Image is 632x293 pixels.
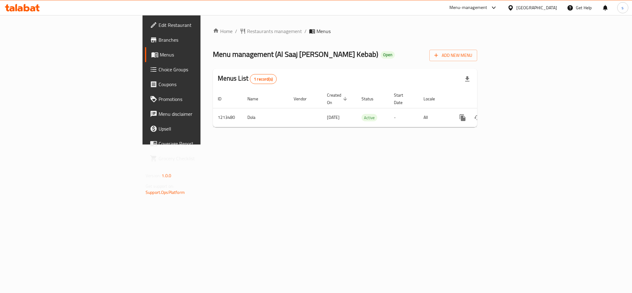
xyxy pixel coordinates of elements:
a: Upsell [145,121,248,136]
div: [GEOGRAPHIC_DATA] [516,4,557,11]
td: All [419,108,450,127]
span: Open [381,52,395,57]
span: s [622,4,624,11]
table: enhanced table [213,90,519,127]
li: / [304,27,307,35]
span: 1 record(s) [250,76,276,82]
nav: breadcrumb [213,27,477,35]
span: Menus [316,27,331,35]
button: more [455,110,470,125]
span: Upsell [159,125,243,132]
a: Edit Restaurant [145,18,248,32]
button: Change Status [470,110,485,125]
div: Open [381,51,395,59]
span: Locale [423,95,443,103]
span: Start Date [394,91,411,106]
div: Menu-management [449,4,487,11]
span: Edit Restaurant [159,21,243,29]
a: Coupons [145,77,248,92]
a: Promotions [145,92,248,107]
span: Grocery Checklist [159,155,243,162]
a: Support.OpsPlatform [146,188,185,196]
span: [DATE] [327,113,340,121]
span: Get support on: [146,182,174,190]
button: Add New Menu [429,50,477,61]
span: Coverage Report [159,140,243,147]
span: Add New Menu [434,52,472,59]
span: Promotions [159,95,243,103]
span: Vendor [294,95,315,103]
a: Menu disclaimer [145,107,248,121]
a: Restaurants management [240,27,302,35]
th: Actions [450,90,519,108]
span: Created On [327,91,349,106]
span: ID [218,95,229,103]
span: Restaurants management [247,27,302,35]
h2: Menus List [218,74,277,84]
div: Export file [460,72,475,86]
span: Menu disclaimer [159,110,243,118]
div: Total records count [250,74,277,84]
span: Menu management ( Al Saaj [PERSON_NAME] Kebab ) [213,47,378,61]
td: Dola [242,108,289,127]
td: - [389,108,419,127]
span: Name [247,95,266,103]
a: Grocery Checklist [145,151,248,166]
span: Branches [159,36,243,44]
span: Version: [146,172,161,180]
a: Menus [145,47,248,62]
span: Status [361,95,382,103]
span: Coupons [159,81,243,88]
a: Branches [145,32,248,47]
span: Active [361,114,377,121]
span: Choice Groups [159,66,243,73]
a: Choice Groups [145,62,248,77]
span: Menus [160,51,243,58]
span: 1.0.0 [162,172,171,180]
a: Coverage Report [145,136,248,151]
